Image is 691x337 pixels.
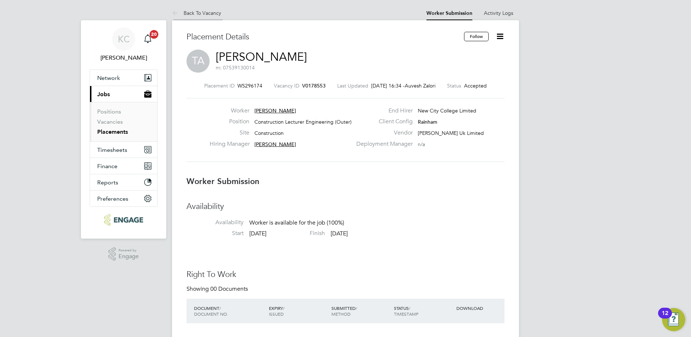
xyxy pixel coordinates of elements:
label: Availability [186,219,244,226]
button: Open Resource Center, 12 new notifications [662,308,685,331]
label: Placement ID [204,82,235,89]
span: Reports [97,179,118,186]
span: New City College Limited [418,107,476,114]
button: Finance [90,158,157,174]
div: DOCUMENT [192,302,267,320]
label: Site [210,129,249,137]
div: EXPIRY [267,302,330,320]
img: ncclondon-logo-retina.png [104,214,143,226]
a: [PERSON_NAME] [216,50,307,64]
div: 12 [662,313,668,323]
span: 00 Documents [210,285,248,293]
span: [PERSON_NAME] [254,107,296,114]
div: STATUS [392,302,455,320]
label: Worker [210,107,249,115]
button: Reports [90,174,157,190]
span: Worker is available for the job (100%) [249,219,344,226]
span: / [283,305,284,311]
nav: Main navigation [81,20,166,239]
h3: Availability [186,201,505,212]
span: KC [118,34,130,44]
div: Showing [186,285,249,293]
label: Finish [268,230,325,237]
label: Vendor [352,129,413,137]
label: Hiring Manager [210,140,249,148]
span: Auvesh Zalori [405,82,435,89]
span: METHOD [331,311,351,317]
label: Client Config [352,118,413,125]
a: Activity Logs [484,10,513,16]
span: Finance [97,163,117,170]
a: KC[PERSON_NAME] [90,27,158,62]
span: n/a [418,141,425,148]
button: Timesheets [90,142,157,158]
a: Placements [97,128,128,135]
button: Follow [464,32,489,41]
span: [DATE] [249,230,266,237]
a: Positions [97,108,121,115]
a: 20 [141,27,155,51]
label: Position [210,118,249,125]
div: DOWNLOAD [455,302,505,315]
span: Network [97,74,120,81]
span: / [356,305,357,311]
span: Engage [119,253,139,260]
label: Vacancy ID [274,82,299,89]
a: Powered byEngage [108,247,139,261]
label: Last Updated [337,82,368,89]
span: [PERSON_NAME] Uk Limited [418,130,484,136]
label: Start [186,230,244,237]
span: [DATE] 16:34 - [371,82,405,89]
button: Jobs [90,86,157,102]
span: Accepted [464,82,487,89]
span: Preferences [97,195,128,202]
span: WS296174 [237,82,262,89]
span: [PERSON_NAME] [254,141,296,148]
span: ISSUED [269,311,284,317]
span: Construction Lecturer Engineering (Outer) [254,119,352,125]
span: TA [186,50,210,73]
span: / [409,305,410,311]
span: DOCUMENT NO. [194,311,228,317]
span: Powered by [119,247,139,253]
h3: Placement Details [186,32,459,42]
h3: Right To Work [186,269,505,280]
label: Deployment Manager [352,140,413,148]
span: V0178553 [302,82,326,89]
div: SUBMITTED [330,302,392,320]
a: Back To Vacancy [172,10,221,16]
a: Go to home page [90,214,158,226]
label: End Hirer [352,107,413,115]
span: 20 [150,30,158,39]
span: [DATE] [331,230,348,237]
span: Rainham [418,119,437,125]
label: Status [447,82,461,89]
div: Jobs [90,102,157,141]
span: Construction [254,130,284,136]
b: Worker Submission [186,176,259,186]
button: Preferences [90,191,157,206]
a: Vacancies [97,118,123,125]
span: Jobs [97,91,110,98]
span: / [219,305,221,311]
span: Timesheets [97,146,127,153]
button: Network [90,70,157,86]
span: Kerry Cattle [90,54,158,62]
a: Worker Submission [426,10,472,16]
span: TIMESTAMP [394,311,419,317]
span: m: 07539130014 [216,64,255,71]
